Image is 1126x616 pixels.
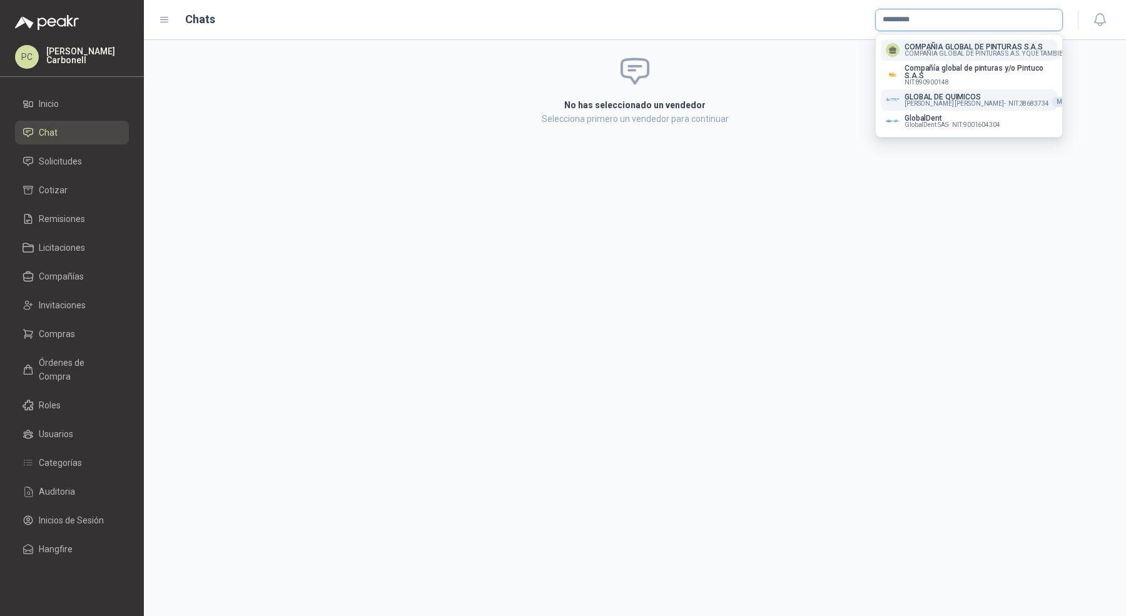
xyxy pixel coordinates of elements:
a: Compañías [15,265,129,288]
a: Usuarios [15,422,129,446]
span: Inicios de Sesión [39,513,104,527]
a: Inicio [15,92,129,116]
div: PC [15,45,39,69]
span: Auditoria [39,485,75,498]
span: Remisiones [39,212,85,226]
a: Remisiones [15,207,129,231]
span: NIT : 890900148 [905,79,949,86]
a: Hangfire [15,537,129,561]
h1: Chats [185,11,215,28]
button: Company LogoGlobalDentGlobalDent SAS-NIT:9001604304 [881,111,1057,132]
a: Categorías [15,451,129,475]
img: Company Logo [886,114,900,128]
p: [PERSON_NAME] Carbonell [46,47,129,64]
a: Chat [15,121,129,144]
button: Company LogoGLOBAL DE QUIMICOS[PERSON_NAME] [PERSON_NAME]-NIT:38683734Mandato [881,89,1057,111]
a: Cotizar [15,178,129,202]
p: GlobalDent [905,114,1000,122]
span: Invitaciones [39,298,86,312]
span: Solicitudes [39,154,82,168]
a: Órdenes de Compra [15,351,129,388]
img: Company Logo [886,93,900,107]
span: Usuarios [39,427,73,441]
p: Compañía global de pinturas y/o Pintuco S.A.S [905,64,1052,79]
p: Selecciona primero un vendedor para continuar [417,112,853,126]
span: Compañías [39,270,84,283]
span: GlobalDent SAS - [905,122,950,128]
span: Chat [39,126,58,139]
p: GLOBAL DE QUIMICOS [905,93,1049,101]
h2: No has seleccionado un vendedor [417,98,853,112]
div: Mandato [1052,97,1087,107]
a: Inicios de Sesión [15,508,129,532]
span: Compras [39,327,75,341]
img: Company Logo [886,68,900,82]
span: [PERSON_NAME] [PERSON_NAME] - [905,101,1006,107]
span: NIT : 9001604304 [952,122,1000,128]
a: Solicitudes [15,149,129,173]
span: Roles [39,398,61,412]
span: Cotizar [39,183,68,197]
span: Inicio [39,97,59,111]
span: Licitaciones [39,241,85,255]
a: Compras [15,322,129,346]
img: Logo peakr [15,15,79,30]
span: Órdenes de Compra [39,356,117,383]
a: Invitaciones [15,293,129,317]
button: Company LogoCompañía global de pinturas y/o Pintuco S.A.SNIT:890900148 [881,61,1057,89]
a: Auditoria [15,480,129,503]
span: Hangfire [39,542,73,556]
a: Roles [15,393,129,417]
a: Licitaciones [15,236,129,260]
span: NIT : 38683734 [1008,101,1049,107]
span: Categorías [39,456,82,470]
button: COMPAÑIA GLOBAL DE PINTURAS S.A.SCOMPAÑIA GLOBAL DE PINTURAS S.A.S. Y QUE TAMBIEN PUEDE GIRAR BAJ... [881,39,1057,61]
